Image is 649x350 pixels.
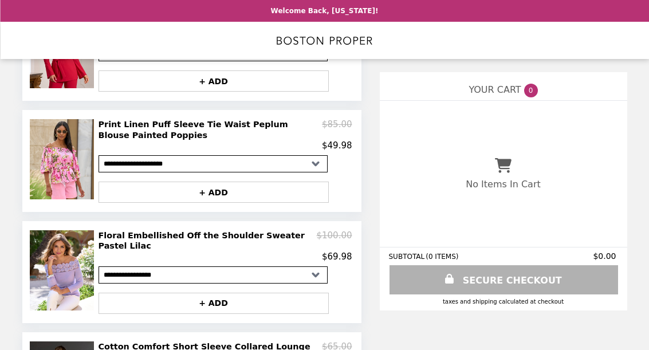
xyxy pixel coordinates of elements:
[322,251,352,262] p: $69.98
[99,182,329,203] button: + ADD
[99,293,329,314] button: + ADD
[99,70,329,92] button: + ADD
[30,119,97,199] img: Print Linen Puff Sleeve Tie Waist Peplum Blouse Painted Poppies
[322,140,352,151] p: $49.98
[271,7,379,15] p: Welcome Back, [US_STATE]!
[30,230,97,310] img: Floral Embellished Off the Shoulder Sweater Pastel Lilac
[322,119,352,140] p: $85.00
[99,119,322,140] h2: Print Linen Puff Sleeve Tie Waist Peplum Blouse Painted Poppies
[466,179,540,190] p: No Items In Cart
[426,253,458,261] span: ( 0 ITEMS )
[389,298,618,305] div: Taxes and Shipping calculated at checkout
[99,266,328,284] select: Select a product variant
[99,155,328,172] select: Select a product variant
[389,253,426,261] span: SUBTOTAL
[469,84,521,95] span: YOUR CART
[316,230,352,251] p: $100.00
[524,84,538,97] span: 0
[277,29,373,52] img: Brand Logo
[593,251,617,261] span: $0.00
[99,230,317,251] h2: Floral Embellished Off the Shoulder Sweater Pastel Lilac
